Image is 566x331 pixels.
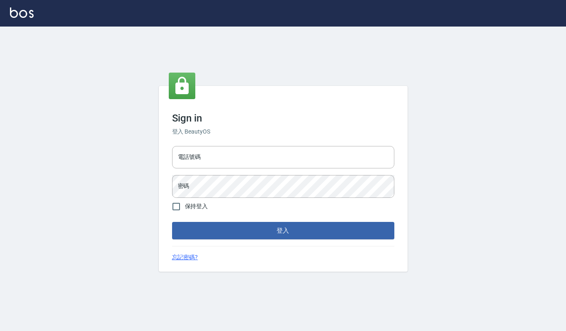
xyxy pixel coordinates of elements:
[172,127,394,136] h6: 登入 BeautyOS
[172,253,198,262] a: 忘記密碼?
[185,202,208,211] span: 保持登入
[10,7,34,18] img: Logo
[172,222,394,239] button: 登入
[172,112,394,124] h3: Sign in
